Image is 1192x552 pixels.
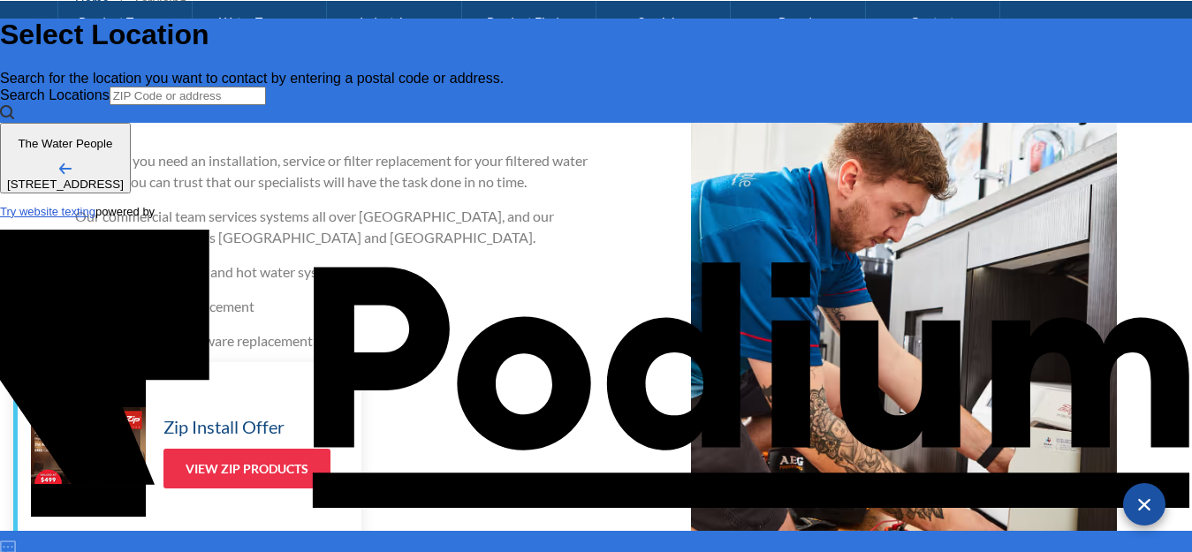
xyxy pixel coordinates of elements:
[1015,464,1192,552] iframe: podium webchat widget bubble
[95,205,155,218] span: powered by
[7,137,124,150] p: The Water People
[7,178,124,191] div: [STREET_ADDRESS]
[110,87,266,105] input: ZIP Code or address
